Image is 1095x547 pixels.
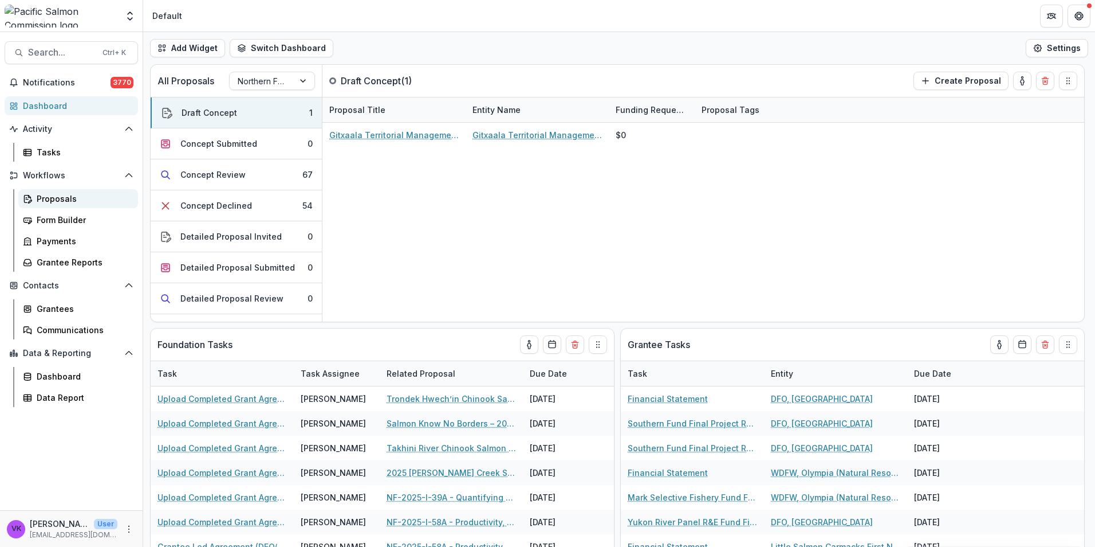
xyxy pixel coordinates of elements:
button: Detailed Proposal Invited0 [151,221,322,252]
button: Open Workflows [5,166,138,185]
a: Data Report [18,388,138,407]
div: Communications [37,324,129,336]
button: Concept Review67 [151,159,322,190]
button: Create Proposal [913,72,1009,90]
div: Task [621,368,654,380]
div: Due Date [523,361,609,386]
a: Salmon Know No Borders – 2025 Yukon River Exchange Outreach (YRDFA portion) [387,417,516,429]
div: Payments [37,235,129,247]
div: Task [621,361,764,386]
div: Dashboard [23,100,129,112]
p: Grantee Tasks [628,338,690,351]
button: toggle-assigned-to-me [1013,72,1031,90]
a: Payments [18,232,138,251]
a: Grantees [18,299,138,318]
div: Proposal Title [322,97,466,122]
div: Task Assignee [294,361,380,386]
div: [PERSON_NAME] [301,393,366,405]
a: DFO, [GEOGRAPHIC_DATA] [771,516,873,528]
div: Due Date [907,361,993,386]
a: DFO, [GEOGRAPHIC_DATA] [771,442,873,454]
button: Add Widget [150,39,225,57]
button: Calendar [543,335,561,354]
a: Tasks [18,143,138,162]
div: Proposal Tags [695,97,838,122]
div: Task [151,368,184,380]
p: All Proposals [157,74,214,88]
span: Data & Reporting [23,349,120,358]
div: 0 [308,261,313,273]
button: toggle-assigned-to-me [520,335,538,354]
div: 0 [308,138,313,150]
span: Workflows [23,171,120,181]
span: 3770 [111,77,133,88]
div: Grantees [37,303,129,315]
div: Form Builder [37,214,129,226]
div: [DATE] [523,386,609,411]
div: Due Date [523,368,574,380]
button: Switch Dashboard [230,39,333,57]
div: Due Date [907,368,958,380]
div: $0 [616,129,626,141]
a: Form Builder [18,210,138,229]
div: Related Proposal [380,368,462,380]
a: Proposals [18,189,138,208]
div: [PERSON_NAME] [301,442,366,454]
button: Notifications3770 [5,73,138,92]
div: Concept Review [180,169,246,181]
a: Takhini River Chinook Salmon Sonar Project – Year 5 [387,442,516,454]
a: Financial Statement [628,467,708,479]
div: Detailed Proposal Review [180,292,283,304]
a: Gitxaala Territorial Management Agency - 2025 - Northern Fund Concept Application Form 2026 [329,129,459,141]
div: Victor Keong [11,525,21,533]
a: WDFW, Olympia (Natural Resources Building, [STREET_ADDRESS][US_STATE] [771,467,900,479]
button: Get Help [1068,5,1090,28]
button: Concept Submitted0 [151,128,322,159]
div: [DATE] [523,411,609,436]
button: Calendar [1013,335,1031,354]
a: Trondek Hwech’in Chinook Salmon Monitoring and Restoration Investigations (Formally Klondike Rive... [387,393,516,405]
button: Partners [1040,5,1063,28]
button: toggle-assigned-to-me [990,335,1009,354]
span: Search... [28,47,96,58]
button: Drag [1059,335,1077,354]
div: Ctrl + K [100,46,128,59]
div: [DATE] [907,436,993,460]
div: [PERSON_NAME] [301,467,366,479]
div: Dashboard [37,370,129,382]
div: [DATE] [907,485,993,510]
a: Upload Completed Grant Agreements [157,442,287,454]
div: Task [151,361,294,386]
div: [DATE] [907,460,993,485]
button: Detailed Proposal Submitted0 [151,252,322,283]
div: Entity [764,368,800,380]
a: 2025 [PERSON_NAME] Creek Salmon and Habitat Monitoring Project [387,467,516,479]
div: [PERSON_NAME] [301,491,366,503]
nav: breadcrumb [148,7,187,24]
a: Grantee Reports [18,253,138,272]
div: 0 [308,292,313,304]
a: Upload Completed Grant Agreements [157,491,287,503]
div: Concept Declined [180,200,252,212]
button: Drag [589,335,607,354]
button: Drag [1059,72,1077,90]
div: Related Proposal [380,361,523,386]
div: Draft Concept [182,107,237,119]
a: NF-2025-I-39A - Quantifying effects of [MEDICAL_DATA] deficiency on marine survival of Chinook Sa... [387,491,516,503]
a: WDFW, Olympia (Natural Resources Building, [STREET_ADDRESS][US_STATE] [771,491,900,503]
p: [PERSON_NAME] [30,518,89,530]
div: [DATE] [523,485,609,510]
div: Funding Requested [609,97,695,122]
a: Mark Selective Fishery Fund Final Project Report [628,491,757,503]
p: User [94,519,117,529]
a: Upload Completed Grant Agreements [157,393,287,405]
div: Proposals [37,193,129,205]
div: Tasks [37,146,129,158]
span: Activity [23,124,120,134]
button: Delete card [1036,72,1054,90]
